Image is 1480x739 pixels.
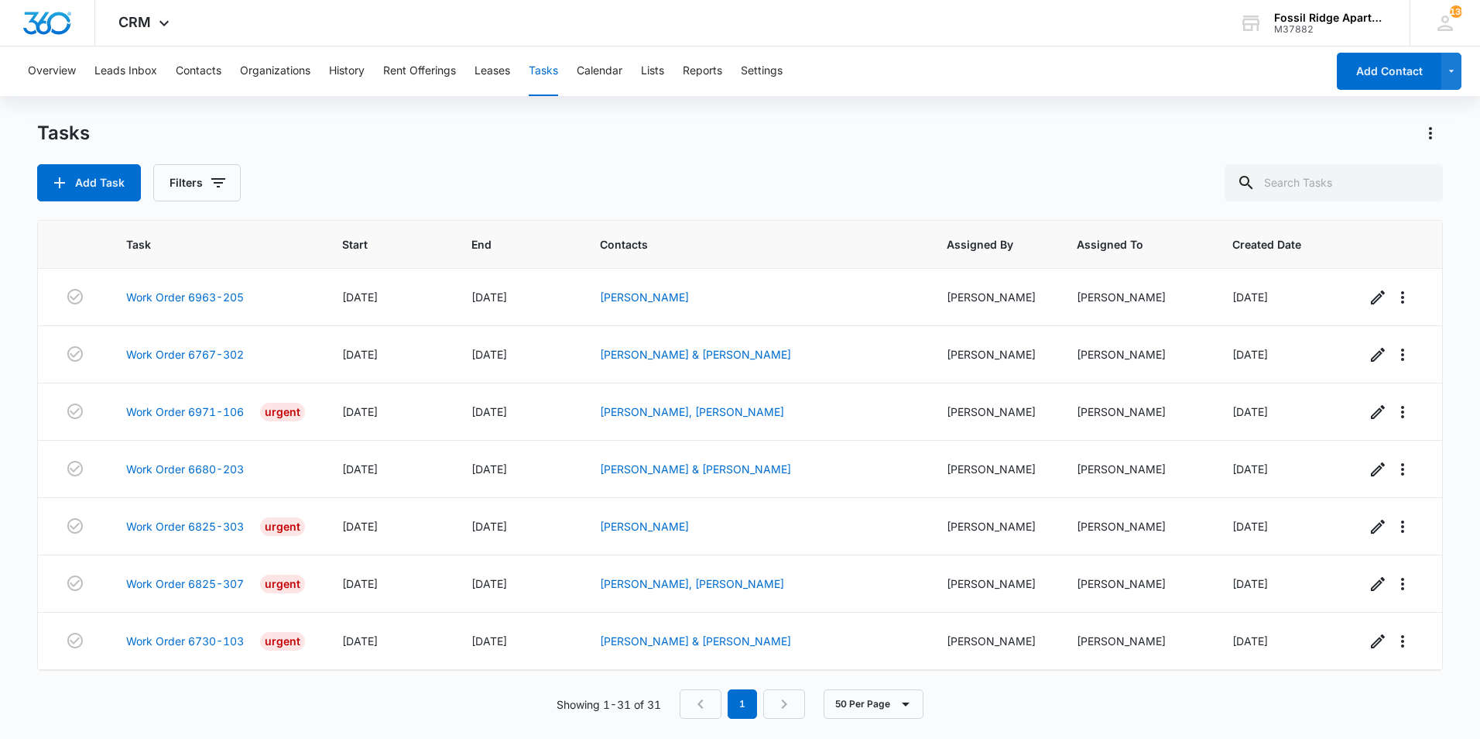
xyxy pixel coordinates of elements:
[1418,121,1443,146] button: Actions
[126,518,244,534] a: Work Order 6825-303
[824,689,923,719] button: 50 Per Page
[240,46,310,96] button: Organizations
[1450,5,1462,18] span: 139
[126,576,244,592] a: Work Order 6825-307
[1337,53,1441,90] button: Add Contact
[126,404,244,420] a: Work Order 6971-106
[471,462,507,476] span: [DATE]
[1077,346,1196,363] div: [PERSON_NAME]
[471,577,507,590] span: [DATE]
[947,236,1017,253] span: Assigned By
[1232,577,1268,590] span: [DATE]
[94,46,157,96] button: Leads Inbox
[471,520,507,533] span: [DATE]
[947,289,1040,305] div: [PERSON_NAME]
[153,164,241,201] button: Filters
[126,633,244,649] a: Work Order 6730-103
[342,348,378,361] span: [DATE]
[1232,290,1268,304] span: [DATE]
[342,405,378,418] span: [DATE]
[1077,518,1196,534] div: [PERSON_NAME]
[342,236,412,253] span: Start
[1225,164,1443,201] input: Search Tasks
[683,46,722,96] button: Reports
[1077,576,1196,592] div: [PERSON_NAME]
[1077,633,1196,649] div: [PERSON_NAME]
[342,462,378,476] span: [DATE]
[471,290,507,304] span: [DATE]
[600,577,784,590] a: [PERSON_NAME], [PERSON_NAME]
[260,575,305,593] div: Urgent
[383,46,456,96] button: Rent Offerings
[600,236,886,253] span: Contacts
[1077,289,1196,305] div: [PERSON_NAME]
[329,46,365,96] button: History
[1232,634,1268,648] span: [DATE]
[1232,348,1268,361] span: [DATE]
[947,633,1040,649] div: [PERSON_NAME]
[947,404,1040,420] div: [PERSON_NAME]
[1077,461,1196,477] div: [PERSON_NAME]
[471,405,507,418] span: [DATE]
[947,346,1040,363] div: [PERSON_NAME]
[1232,462,1268,476] span: [DATE]
[260,403,305,421] div: Urgent
[641,46,664,96] button: Lists
[342,520,378,533] span: [DATE]
[600,634,791,648] a: [PERSON_NAME] & [PERSON_NAME]
[37,122,90,145] h1: Tasks
[474,46,510,96] button: Leases
[600,405,784,418] a: [PERSON_NAME], [PERSON_NAME]
[1232,236,1305,253] span: Created Date
[176,46,221,96] button: Contacts
[577,46,622,96] button: Calendar
[1274,24,1387,35] div: account id
[28,46,76,96] button: Overview
[741,46,783,96] button: Settings
[342,634,378,648] span: [DATE]
[1077,404,1196,420] div: [PERSON_NAME]
[260,517,305,536] div: Urgent
[529,46,558,96] button: Tasks
[118,14,151,30] span: CRM
[600,348,791,361] a: [PERSON_NAME] & [PERSON_NAME]
[1274,12,1387,24] div: account name
[342,290,378,304] span: [DATE]
[126,346,244,363] a: Work Order 6767-302
[126,461,244,477] a: Work Order 6680-203
[471,634,507,648] span: [DATE]
[1232,405,1268,418] span: [DATE]
[471,236,541,253] span: End
[471,348,507,361] span: [DATE]
[600,520,689,533] a: [PERSON_NAME]
[600,462,791,476] a: [PERSON_NAME] & [PERSON_NAME]
[600,290,689,304] a: [PERSON_NAME]
[1232,520,1268,533] span: [DATE]
[947,461,1040,477] div: [PERSON_NAME]
[947,576,1040,592] div: [PERSON_NAME]
[1077,236,1173,253] span: Assigned To
[260,632,305,651] div: Urgent
[342,577,378,590] span: [DATE]
[728,689,757,719] em: 1
[680,689,805,719] nav: Pagination
[557,696,661,713] p: Showing 1-31 of 31
[126,236,282,253] span: Task
[126,289,244,305] a: Work Order 6963-205
[1450,5,1462,18] div: notifications count
[37,164,141,201] button: Add Task
[947,518,1040,534] div: [PERSON_NAME]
